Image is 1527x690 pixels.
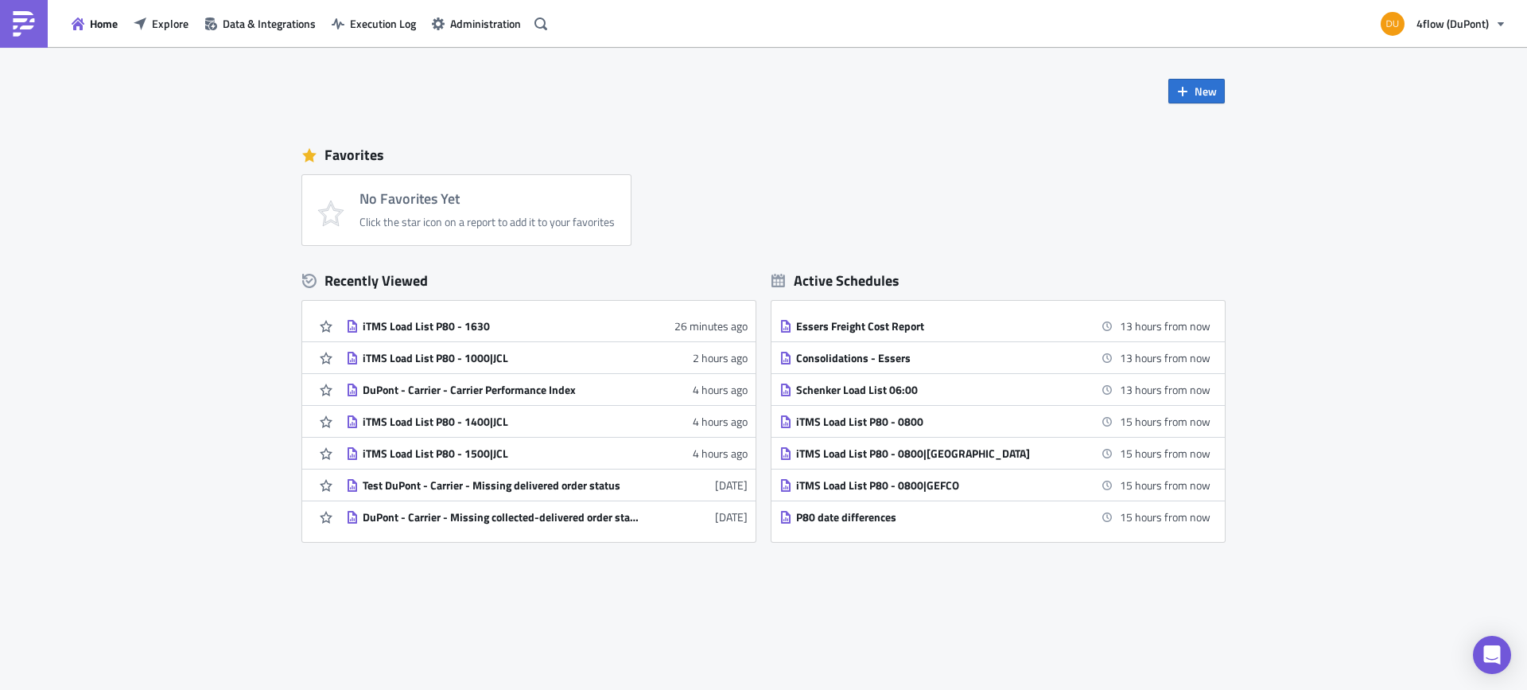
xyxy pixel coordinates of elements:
[302,143,1225,167] div: Favorites
[796,510,1074,524] div: P80 date differences
[11,11,37,37] img: PushMetrics
[1120,381,1210,398] time: 2025-10-14 06:00
[450,15,521,32] span: Administration
[779,438,1210,469] a: iTMS Load List P80 - 0800|[GEOGRAPHIC_DATA]15 hours from now
[693,349,748,366] time: 2025-10-13T13:12:56Z
[715,509,748,525] time: 2025-10-10T15:59:50Z
[359,191,615,207] h4: No Favorites Yet
[1371,6,1515,41] button: 4flow (DuPont)
[796,446,1074,461] div: iTMS Load List P80 - 0800|[GEOGRAPHIC_DATA]
[1120,445,1210,462] time: 2025-10-14 08:00
[424,11,529,36] button: Administration
[1379,10,1406,37] img: Avatar
[693,413,748,430] time: 2025-10-13T11:24:54Z
[796,383,1074,397] div: Schenker Load List 06:00
[196,11,324,36] button: Data & Integrations
[346,438,748,469] a: iTMS Load List P80 - 1500|JCL4 hours ago
[1195,83,1217,99] span: New
[779,342,1210,373] a: Consolidations - Essers13 hours from now
[1120,509,1210,525] time: 2025-10-14 08:30
[693,445,748,462] time: 2025-10-13T11:14:51Z
[90,15,118,32] span: Home
[350,15,416,32] span: Execution Log
[152,15,188,32] span: Explore
[796,351,1074,365] div: Consolidations - Essers
[126,11,196,36] button: Explore
[363,478,641,493] div: Test DuPont - Carrier - Missing delivered order status
[779,310,1210,341] a: Essers Freight Cost Report13 hours from now
[363,510,641,524] div: DuPont - Carrier - Missing collected-delivered order status
[363,351,641,365] div: iTMS Load List P80 - 1000|JCL
[346,501,748,532] a: DuPont - Carrier - Missing collected-delivered order status[DATE]
[346,406,748,437] a: iTMS Load List P80 - 1400|JCL4 hours ago
[796,478,1074,493] div: iTMS Load List P80 - 0800|GEFCO
[779,501,1210,532] a: P80 date differences15 hours from now
[1416,15,1489,32] span: 4flow (DuPont)
[346,342,748,373] a: iTMS Load List P80 - 1000|JCL2 hours ago
[674,318,748,334] time: 2025-10-13T14:46:57Z
[771,271,899,290] div: Active Schedules
[363,319,641,333] div: iTMS Load List P80 - 1630
[1120,413,1210,430] time: 2025-10-14 08:00
[346,374,748,405] a: DuPont - Carrier - Carrier Performance Index4 hours ago
[779,470,1210,501] a: iTMS Load List P80 - 0800|GEFCO15 hours from now
[796,415,1074,429] div: iTMS Load List P80 - 0800
[1120,349,1210,366] time: 2025-10-14 06:00
[346,310,748,341] a: iTMS Load List P80 - 163026 minutes ago
[715,477,748,493] time: 2025-10-10T16:00:26Z
[1473,636,1511,674] div: Open Intercom Messenger
[363,415,641,429] div: iTMS Load List P80 - 1400|JCL
[1168,79,1225,103] button: New
[346,470,748,501] a: Test DuPont - Carrier - Missing delivered order status[DATE]
[796,319,1074,333] div: Essers Freight Cost Report
[363,383,641,397] div: DuPont - Carrier - Carrier Performance Index
[693,381,748,398] time: 2025-10-13T11:27:53Z
[779,374,1210,405] a: Schenker Load List 06:0013 hours from now
[359,215,615,229] div: Click the star icon on a report to add it to your favorites
[223,15,316,32] span: Data & Integrations
[302,269,756,293] div: Recently Viewed
[324,11,424,36] button: Execution Log
[1120,318,1210,334] time: 2025-10-14 06:00
[779,406,1210,437] a: iTMS Load List P80 - 080015 hours from now
[64,11,126,36] button: Home
[363,446,641,461] div: iTMS Load List P80 - 1500|JCL
[1120,477,1210,493] time: 2025-10-14 08:00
